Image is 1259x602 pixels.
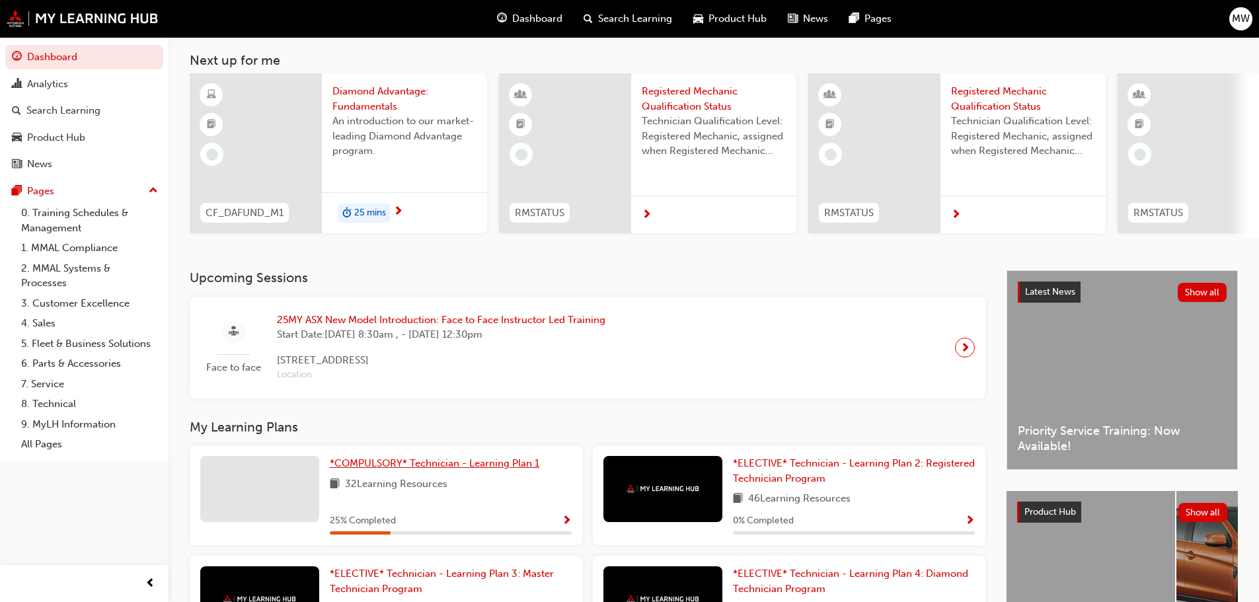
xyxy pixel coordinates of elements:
span: RMSTATUS [1133,206,1183,221]
span: book-icon [733,491,743,508]
button: Show all [1178,503,1228,522]
span: 0 % Completed [733,513,794,529]
a: Latest NewsShow all [1018,282,1227,303]
span: learningRecordVerb_NONE-icon [825,149,837,161]
span: 25 % Completed [330,513,396,529]
span: Start Date: [DATE] 8:30am , - [DATE] 12:30pm [277,327,605,342]
button: Pages [5,179,163,204]
button: Show Progress [965,513,975,529]
span: sessionType_FACE_TO_FACE-icon [229,324,239,340]
span: learningResourceType_INSTRUCTOR_LED-icon [825,87,835,104]
span: learningRecordVerb_NONE-icon [515,149,527,161]
a: 7. Service [16,374,163,395]
span: *COMPULSORY* Technician - Learning Plan 1 [330,457,539,469]
a: Analytics [5,72,163,96]
span: news-icon [788,11,798,27]
span: booktick-icon [516,116,525,133]
div: Search Learning [26,103,100,118]
a: CF_DAFUND_M1Diamond Advantage: FundamentalsAn introduction to our market-leading Diamond Advantag... [190,73,487,233]
a: Face to face25MY ASX New Model Introduction: Face to Face Instructor Led TrainingStart Date:[DATE... [200,307,975,388]
button: MW [1229,7,1252,30]
h3: Upcoming Sessions [190,270,985,285]
span: up-icon [149,182,158,200]
span: An introduction to our market-leading Diamond Advantage program. [332,114,477,159]
span: learningResourceType_INSTRUCTOR_LED-icon [1135,87,1144,104]
span: news-icon [12,159,22,170]
span: booktick-icon [1135,116,1144,133]
a: All Pages [16,434,163,455]
a: 9. MyLH Information [16,414,163,435]
a: 2. MMAL Systems & Processes [16,258,163,293]
span: next-icon [393,206,403,218]
button: Show Progress [562,513,572,529]
a: Latest NewsShow allPriority Service Training: Now Available! [1007,270,1238,470]
span: guage-icon [497,11,507,27]
a: car-iconProduct Hub [683,5,777,32]
a: 5. Fleet & Business Solutions [16,334,163,354]
img: mmal [627,484,699,493]
span: News [803,11,828,26]
a: 1. MMAL Compliance [16,238,163,258]
div: Analytics [27,77,68,92]
span: 25 mins [354,206,386,221]
a: RMSTATUSRegistered Mechanic Qualification StatusTechnician Qualification Level: Registered Mechan... [808,73,1106,233]
span: Product Hub [708,11,767,26]
span: 32 Learning Resources [345,476,447,493]
a: 6. Parts & Accessories [16,354,163,374]
span: Technician Qualification Level: Registered Mechanic, assigned when Registered Mechanic modules ha... [642,114,786,159]
span: next-icon [951,209,961,221]
span: pages-icon [849,11,859,27]
button: Show all [1178,283,1227,302]
a: *COMPULSORY* Technician - Learning Plan 1 [330,456,545,471]
a: 4. Sales [16,313,163,334]
a: *ELECTIVE* Technician - Learning Plan 3: Master Technician Program [330,566,572,596]
span: search-icon [12,105,21,117]
a: *ELECTIVE* Technician - Learning Plan 2: Registered Technician Program [733,456,975,486]
span: guage-icon [12,52,22,63]
a: *ELECTIVE* Technician - Learning Plan 4: Diamond Technician Program [733,566,975,596]
a: pages-iconPages [839,5,902,32]
a: 0. Training Schedules & Management [16,203,163,238]
span: Latest News [1025,286,1075,297]
a: Search Learning [5,98,163,123]
span: 46 Learning Resources [748,491,851,508]
a: news-iconNews [777,5,839,32]
span: *ELECTIVE* Technician - Learning Plan 3: Master Technician Program [330,568,554,595]
span: duration-icon [342,205,352,222]
span: next-icon [960,338,970,357]
span: learningRecordVerb_NONE-icon [206,149,218,161]
div: Product Hub [27,130,85,145]
span: [STREET_ADDRESS] [277,353,605,368]
span: prev-icon [145,576,155,592]
span: pages-icon [12,186,22,198]
span: RMSTATUS [824,206,874,221]
span: Product Hub [1024,506,1076,517]
span: booktick-icon [825,116,835,133]
a: Product HubShow all [1017,502,1227,523]
span: Show Progress [965,515,975,527]
span: Pages [864,11,892,26]
img: mmal [7,10,159,27]
a: Dashboard [5,45,163,69]
span: car-icon [12,132,22,144]
span: Registered Mechanic Qualification Status [642,84,786,114]
span: learningRecordVerb_NONE-icon [1134,149,1146,161]
a: News [5,152,163,176]
span: Dashboard [512,11,562,26]
span: Location [277,367,605,383]
span: CF_DAFUND_M1 [206,206,284,221]
h3: Next up for me [169,53,1259,68]
span: Search Learning [598,11,672,26]
span: Diamond Advantage: Fundamentals [332,84,477,114]
span: *ELECTIVE* Technician - Learning Plan 2: Registered Technician Program [733,457,975,484]
span: Priority Service Training: Now Available! [1018,424,1227,453]
span: car-icon [693,11,703,27]
span: 25MY ASX New Model Introduction: Face to Face Instructor Led Training [277,313,605,328]
button: DashboardAnalyticsSearch LearningProduct HubNews [5,42,163,179]
div: Pages [27,184,54,199]
a: guage-iconDashboard [486,5,573,32]
span: booktick-icon [207,116,216,133]
span: *ELECTIVE* Technician - Learning Plan 4: Diamond Technician Program [733,568,968,595]
span: learningResourceType_INSTRUCTOR_LED-icon [516,87,525,104]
